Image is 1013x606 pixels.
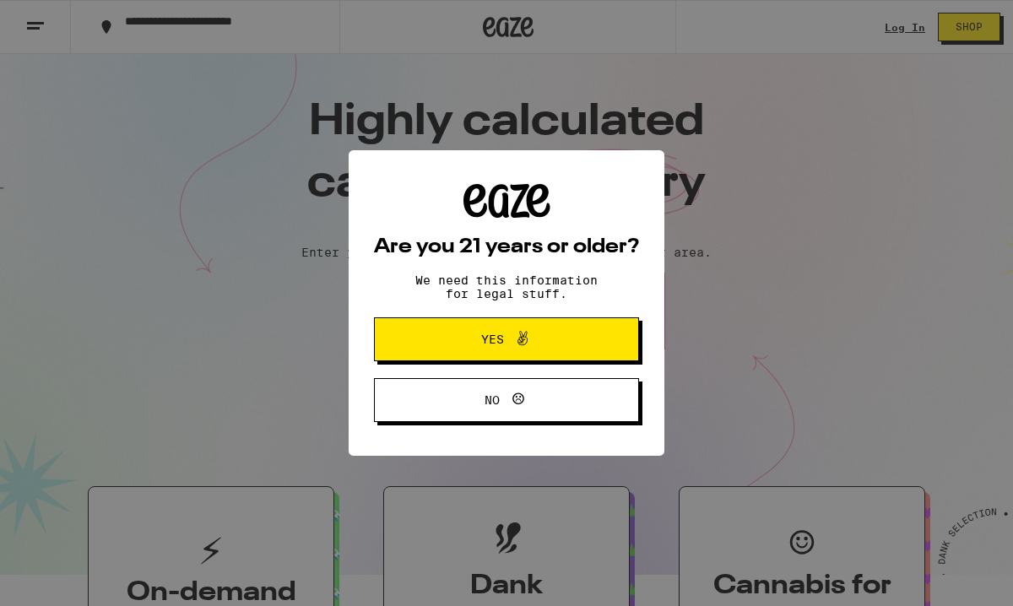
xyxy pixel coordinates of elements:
span: No [485,394,500,406]
button: No [374,378,639,422]
h2: Are you 21 years or older? [374,237,639,257]
span: Yes [481,333,504,345]
p: We need this information for legal stuff. [401,273,612,300]
button: Yes [374,317,639,361]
